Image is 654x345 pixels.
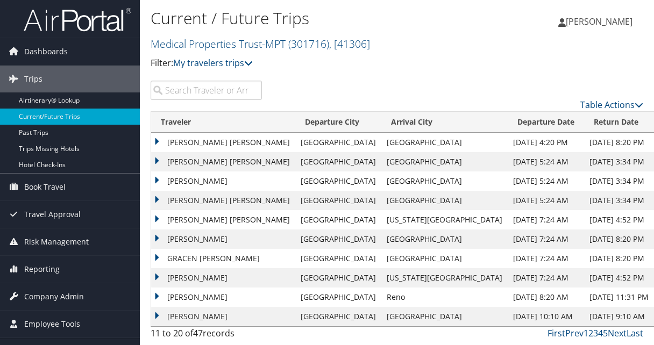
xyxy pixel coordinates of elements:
[295,133,381,152] td: [GEOGRAPHIC_DATA]
[584,268,654,287] td: [DATE] 4:52 PM
[584,210,654,229] td: [DATE] 4:52 PM
[193,327,203,339] span: 47
[584,249,654,268] td: [DATE] 8:20 PM
[295,210,381,229] td: [GEOGRAPHIC_DATA]
[295,191,381,210] td: [GEOGRAPHIC_DATA]
[508,229,584,249] td: [DATE] 7:24 AM
[151,287,295,307] td: [PERSON_NAME]
[593,327,598,339] a: 3
[381,112,508,133] th: Arrival City: activate to sort column ascending
[173,57,253,69] a: My travelers trips
[151,307,295,326] td: [PERSON_NAME]
[295,171,381,191] td: [GEOGRAPHIC_DATA]
[508,287,584,307] td: [DATE] 8:20 AM
[295,287,381,307] td: [GEOGRAPHIC_DATA]
[24,311,80,337] span: Employee Tools
[295,229,381,249] td: [GEOGRAPHIC_DATA]
[288,37,329,51] span: ( 301716 )
[381,287,508,307] td: Reno
[151,37,370,51] a: Medical Properties Trust-MPT
[603,327,608,339] a: 5
[151,191,295,210] td: [PERSON_NAME] [PERSON_NAME]
[24,228,89,255] span: Risk Management
[295,307,381,326] td: [GEOGRAPHIC_DATA]
[548,327,565,339] a: First
[508,112,584,133] th: Departure Date: activate to sort column descending
[508,152,584,171] td: [DATE] 5:24 AM
[566,16,632,27] span: [PERSON_NAME]
[151,327,262,345] div: 11 to 20 of records
[151,171,295,191] td: [PERSON_NAME]
[295,112,381,133] th: Departure City: activate to sort column ascending
[508,133,584,152] td: [DATE] 4:20 PM
[584,112,654,133] th: Return Date: activate to sort column ascending
[584,191,654,210] td: [DATE] 3:34 PM
[24,283,84,310] span: Company Admin
[381,307,508,326] td: [GEOGRAPHIC_DATA]
[151,152,295,171] td: [PERSON_NAME] [PERSON_NAME]
[508,249,584,268] td: [DATE] 7:24 AM
[24,38,68,65] span: Dashboards
[588,327,593,339] a: 2
[608,327,627,339] a: Next
[508,171,584,191] td: [DATE] 5:24 AM
[627,327,643,339] a: Last
[381,210,508,229] td: [US_STATE][GEOGRAPHIC_DATA]
[295,152,381,171] td: [GEOGRAPHIC_DATA]
[580,99,643,111] a: Table Actions
[295,249,381,268] td: [GEOGRAPHIC_DATA]
[584,152,654,171] td: [DATE] 3:34 PM
[381,171,508,191] td: [GEOGRAPHIC_DATA]
[24,256,60,283] span: Reporting
[151,210,295,229] td: [PERSON_NAME] [PERSON_NAME]
[508,191,584,210] td: [DATE] 5:24 AM
[584,287,654,307] td: [DATE] 11:31 PM
[584,171,654,191] td: [DATE] 3:34 PM
[381,268,508,287] td: [US_STATE][GEOGRAPHIC_DATA]
[565,327,584,339] a: Prev
[381,191,508,210] td: [GEOGRAPHIC_DATA]
[598,327,603,339] a: 4
[381,133,508,152] td: [GEOGRAPHIC_DATA]
[151,249,295,268] td: GRACEN [PERSON_NAME]
[24,66,42,92] span: Trips
[24,201,81,228] span: Travel Approval
[508,210,584,229] td: [DATE] 7:24 AM
[508,307,584,326] td: [DATE] 10:10 AM
[329,37,370,51] span: , [ 41306 ]
[151,133,295,152] td: [PERSON_NAME] [PERSON_NAME]
[151,112,295,133] th: Traveler: activate to sort column ascending
[151,229,295,249] td: [PERSON_NAME]
[584,307,654,326] td: [DATE] 9:10 AM
[295,268,381,287] td: [GEOGRAPHIC_DATA]
[151,268,295,287] td: [PERSON_NAME]
[558,5,643,38] a: [PERSON_NAME]
[381,249,508,268] td: [GEOGRAPHIC_DATA]
[151,7,479,30] h1: Current / Future Trips
[584,327,588,339] a: 1
[151,56,479,70] p: Filter:
[151,81,262,100] input: Search Traveler or Arrival City
[381,152,508,171] td: [GEOGRAPHIC_DATA]
[584,133,654,152] td: [DATE] 8:20 PM
[584,229,654,249] td: [DATE] 8:20 PM
[24,7,131,32] img: airportal-logo.png
[381,229,508,249] td: [GEOGRAPHIC_DATA]
[508,268,584,287] td: [DATE] 7:24 AM
[24,174,66,200] span: Book Travel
